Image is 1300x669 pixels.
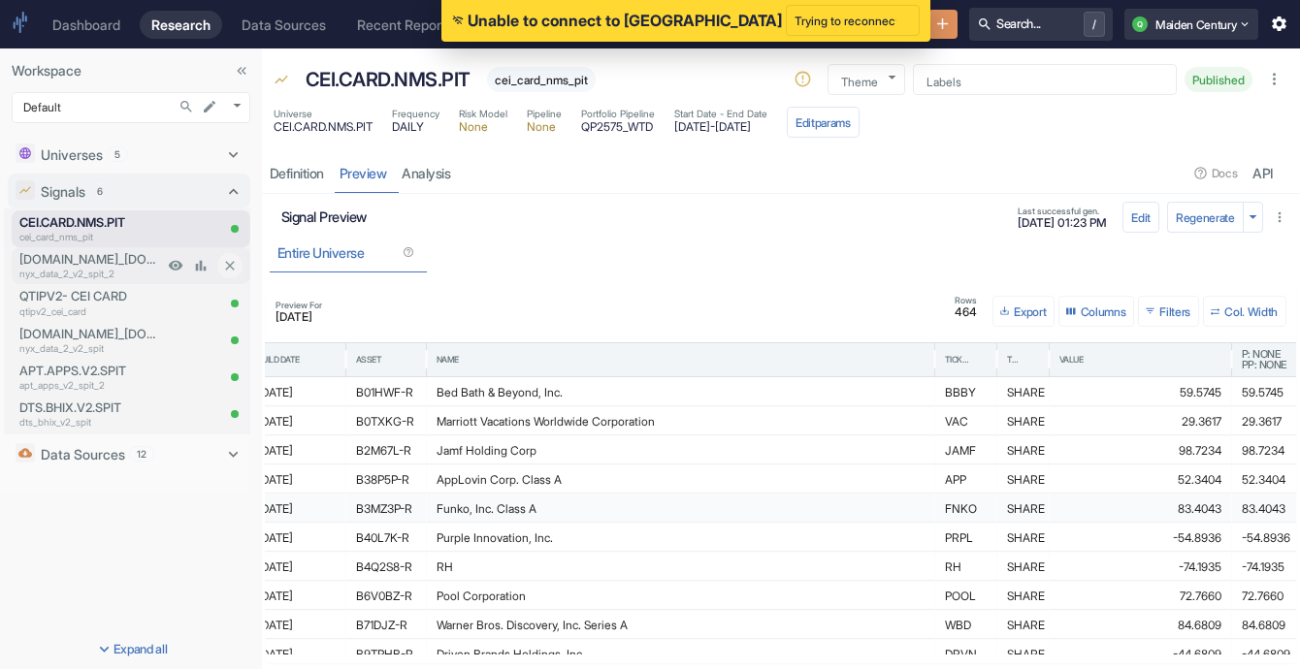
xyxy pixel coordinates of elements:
button: New Resource [928,10,959,40]
div: Recent Reports [357,16,453,33]
span: [DATE] [276,311,322,323]
div: AppLovin Corp. Class A [437,465,925,494]
div: JAMF [945,436,987,464]
div: Dashboard [52,16,120,33]
div: B4Q2S8-R [356,553,416,581]
button: Sort [460,352,475,367]
div: B71DJZ-R [356,611,416,639]
a: [DOMAIN_NAME]_[DOMAIN_NAME]nyx_data_2_v2_spit_2 [19,250,163,281]
button: Search... [174,94,199,119]
button: Show filters [1138,296,1199,327]
p: Universes [41,144,103,165]
div: 84.6809 [1059,611,1221,639]
p: CEI.CARD.NMS.PIT [306,65,471,94]
a: View Analysis [188,253,213,278]
button: Editparams [787,107,860,138]
div: resource tabs [262,153,1300,193]
div: [DATE] [257,407,336,435]
p: Data Sources [41,444,125,464]
div: Name [437,353,459,366]
div: Ticker [945,353,970,366]
p: dts_bhix_v2_spit [19,415,163,430]
div: SHARE [1007,582,1039,610]
span: P: None [1242,349,1282,360]
span: None [459,121,507,133]
div: [DATE] [257,524,336,552]
div: BBBY [945,378,987,406]
div: 29.3617 [1059,407,1221,435]
span: Published [1185,73,1252,87]
div: [DATE] [257,378,336,406]
p: APT.APPS.V2.SPIT [19,362,163,380]
a: DTS.BHIX.V2.SPITdts_bhix_v2_spit [19,398,163,430]
h6: Signal Preview [281,208,1006,225]
div: Research [151,16,211,33]
div: SHARE [1007,436,1039,464]
span: QP2575_WTD [581,121,655,133]
a: analysis [395,153,459,193]
span: Last successful gen. [1018,207,1107,215]
div: B6V0BZ-R [356,582,416,610]
div: POOL [945,582,987,610]
div: -54.8936 [1059,524,1221,552]
button: Select columns [1058,296,1134,327]
div: Asset [356,353,382,366]
div: 98.7234 [1059,436,1221,464]
div: 72.7660 [1059,582,1221,610]
div: API [1253,165,1274,182]
span: Preview For [276,301,322,309]
div: Marriott Vacations Worldwide Corporation [437,407,925,435]
div: Build Date [257,353,300,366]
p: [DOMAIN_NAME]_[DOMAIN_NAME] [19,250,163,269]
button: QMaiden Century [1124,9,1258,40]
span: CEI.CARD.NMS.PIT [274,121,373,133]
div: RH [437,553,925,581]
div: Definition [270,165,324,182]
span: Risk Model [459,107,507,121]
div: Pool Corporation [437,582,925,610]
button: Search.../ [969,8,1113,41]
a: [DOMAIN_NAME]_[DOMAIN_NAME]nyx_data_2_v2_spit [19,325,163,356]
a: CEI.CARD.NMS.PITcei_card_nms_pit [19,213,163,244]
div: B01HWF-R [356,378,416,406]
div: [DATE] [257,553,336,581]
a: APT.APPS.V2.SPITapt_apps_v2_spit_2 [19,362,163,393]
p: Workspace [12,60,250,80]
span: Start Date - End Date [674,107,767,121]
div: [DATE] [257,436,336,464]
div: Signals6 [8,174,250,208]
span: Signal [274,72,289,91]
div: Jamf Holding Corp [437,436,925,464]
button: edit [197,94,222,119]
a: View Preview [163,253,188,278]
button: Expand all [4,634,258,665]
span: Portfolio Pipeline [581,107,655,121]
p: [DOMAIN_NAME]_[DOMAIN_NAME] [19,325,163,343]
button: Docs [1187,158,1245,189]
div: VAC [945,407,987,435]
button: Sort [1024,352,1039,367]
button: Collapse Sidebar [229,58,254,83]
span: Rows [955,296,977,304]
div: [DATE] [257,494,336,523]
span: Universe [274,107,373,121]
span: DAILY [392,121,439,133]
span: [DATE] 01:23 PM [1018,217,1107,229]
span: cei_card_nms_pit [487,73,596,87]
div: Universes5 [8,137,250,172]
button: Sort [301,352,316,367]
div: B2M67L-R [356,436,416,464]
button: Export [992,296,1055,327]
div: Default [12,92,250,123]
span: Pipeline [527,107,562,121]
div: 52.3404 [1059,465,1221,494]
p: Signals [41,181,85,202]
div: Data Sources12 [8,436,250,471]
div: B0TXKG-R [356,407,416,435]
span: Frequency [392,107,439,121]
p: nyx_data_2_v2_spit [19,341,163,356]
span: [DATE] - [DATE] [674,121,767,133]
a: Data Sources [230,11,338,39]
p: QTIPV2- CEI CARD [19,287,163,305]
p: apt_apps_v2_spit_2 [19,378,163,393]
